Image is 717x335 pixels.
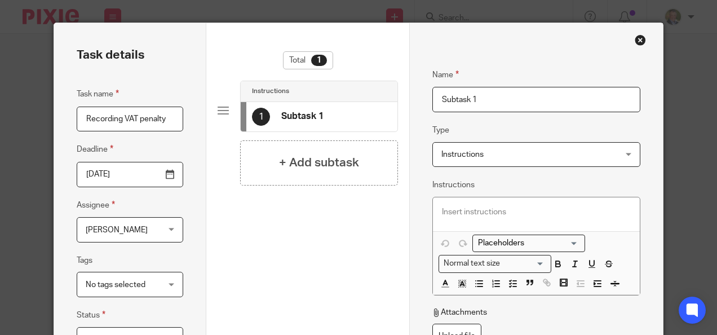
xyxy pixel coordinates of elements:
label: Type [432,125,449,136]
h4: Subtask 1 [281,111,324,122]
span: Instructions [441,151,484,158]
span: Normal text size [441,258,503,270]
label: Assignee [77,199,115,211]
div: Text styles [439,255,551,272]
h2: Task details [77,46,144,65]
input: Search for option [504,258,545,270]
div: Search for option [439,255,551,272]
div: Search for option [472,235,585,252]
input: Search for option [474,237,578,249]
label: Deadline [77,143,113,156]
h4: Instructions [252,87,289,96]
div: 1 [311,55,327,66]
label: Tags [77,255,92,266]
label: Instructions [432,179,475,191]
span: No tags selected [86,281,145,289]
div: 1 [252,108,270,126]
label: Name [432,68,459,81]
div: Placeholders [472,235,585,252]
div: Total [283,51,333,69]
h4: + Add subtask [279,154,359,171]
p: Attachments [432,307,487,318]
label: Status [77,308,105,321]
span: [PERSON_NAME] [86,226,148,234]
input: Use the arrow keys to pick a date [77,162,183,187]
input: Task name [77,107,183,132]
label: Task name [77,87,119,100]
div: Close this dialog window [635,34,646,46]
